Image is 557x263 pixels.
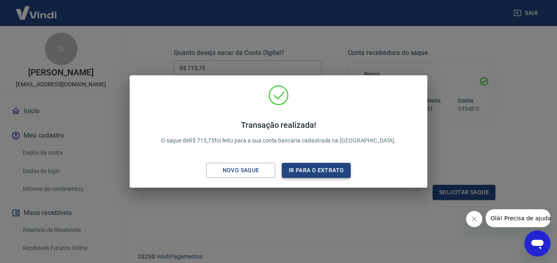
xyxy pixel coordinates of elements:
p: O saque de R$ 715,75 foi feito para a sua conta bancária cadastrada na [GEOGRAPHIC_DATA]. [161,120,396,145]
iframe: Mensagem da empresa [486,209,550,227]
div: Novo saque [213,165,269,175]
iframe: Fechar mensagem [466,211,482,227]
button: Novo saque [206,163,275,178]
button: Ir para o extrato [282,163,351,178]
iframe: Botão para abrir a janela de mensagens [524,230,550,256]
h4: Transação realizada! [161,120,396,130]
span: Olá! Precisa de ajuda? [5,6,69,12]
